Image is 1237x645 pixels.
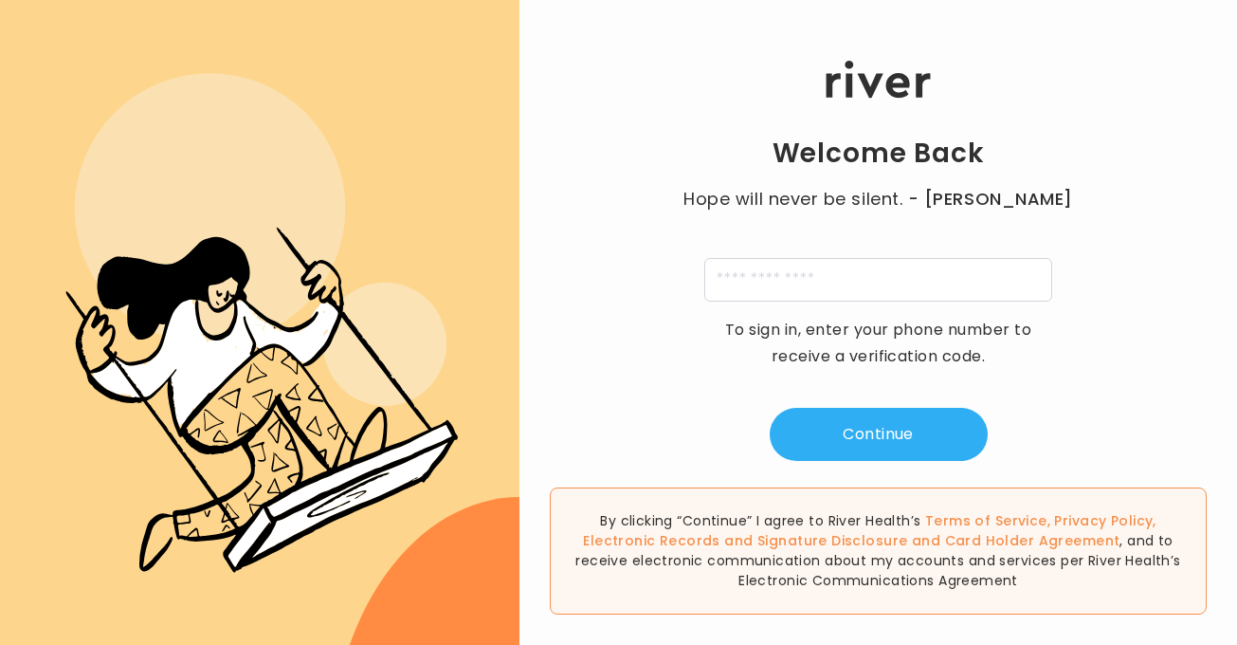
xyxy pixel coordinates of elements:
h1: Welcome Back [773,137,985,171]
a: Electronic Records and Signature Disclosure [583,531,907,550]
button: Continue [770,408,988,461]
a: Card Holder Agreement [945,531,1120,550]
span: , , and [583,511,1155,550]
span: - [PERSON_NAME] [908,186,1073,212]
span: , and to receive electronic communication about my accounts and services per River Health’s Elect... [575,531,1180,590]
p: To sign in, enter your phone number to receive a verification code. [713,317,1045,370]
p: Hope will never be silent. [665,186,1092,212]
div: By clicking “Continue” I agree to River Health’s [550,488,1207,615]
a: Terms of Service [925,511,1047,530]
a: Privacy Policy [1054,511,1153,530]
